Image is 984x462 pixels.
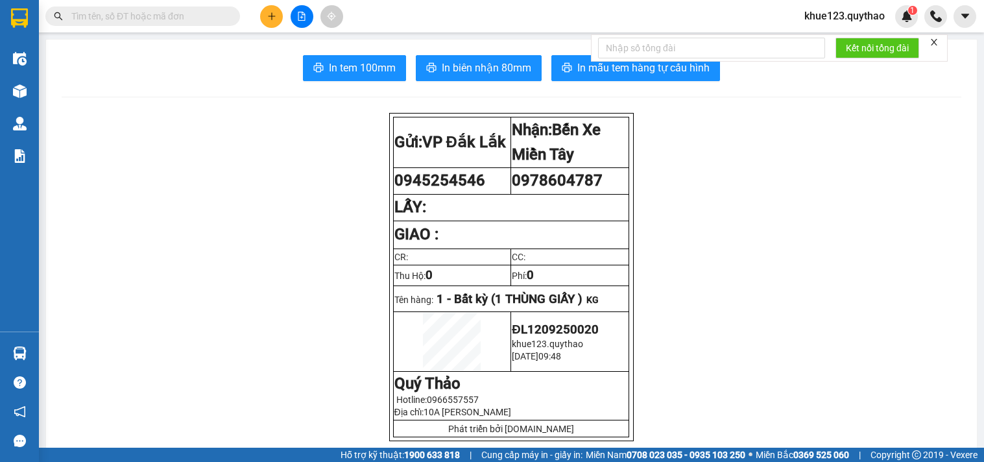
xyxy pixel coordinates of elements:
[13,149,27,163] img: solution-icon
[959,10,971,22] span: caret-down
[394,292,628,306] p: Tên hàng:
[756,448,849,462] span: Miền Bắc
[538,351,561,361] span: 09:48
[749,452,752,457] span: ⚪️
[13,84,27,98] img: warehouse-icon
[470,448,472,462] span: |
[954,5,976,28] button: caret-down
[512,171,603,189] span: 0978604787
[422,133,506,151] span: VP Đắk Lắk
[394,407,511,417] span: Địa chỉ:
[393,249,511,265] td: CR:
[930,38,939,47] span: close
[14,435,26,447] span: message
[341,448,460,462] span: Hỗ trợ kỹ thuật:
[437,292,582,306] span: 1 - Bất kỳ (1 THÙNG GIẤY )
[396,395,479,405] span: Hotline:
[394,225,438,243] strong: GIAO :
[11,8,28,28] img: logo-vxr
[512,339,583,349] span: khue123.quythao
[13,117,27,130] img: warehouse-icon
[13,346,27,360] img: warehouse-icon
[912,450,921,459] span: copyright
[394,198,426,216] strong: LẤY:
[512,121,601,164] span: Bến Xe Miền Tây
[394,133,506,151] strong: Gửi:
[511,249,629,265] td: CC:
[794,8,895,24] span: khue123.quythao
[426,62,437,75] span: printer
[394,171,485,189] span: 0945254546
[426,268,433,282] span: 0
[512,322,598,337] span: ĐL1209250020
[481,448,582,462] span: Cung cấp máy in - giấy in:
[527,268,534,282] span: 0
[329,60,396,76] span: In tem 100mm
[859,448,861,462] span: |
[512,351,538,361] span: [DATE]
[835,38,919,58] button: Kết nối tổng đài
[416,55,542,81] button: printerIn biên nhận 80mm
[586,448,745,462] span: Miền Nam
[303,55,406,81] button: printerIn tem 100mm
[586,295,599,305] span: KG
[297,12,306,21] span: file-add
[404,450,460,460] strong: 1900 633 818
[908,6,917,15] sup: 1
[71,9,224,23] input: Tìm tên, số ĐT hoặc mã đơn
[13,52,27,66] img: warehouse-icon
[562,62,572,75] span: printer
[291,5,313,28] button: file-add
[393,420,629,437] td: Phát triển bởi [DOMAIN_NAME]
[327,12,336,21] span: aim
[267,12,276,21] span: plus
[393,265,511,286] td: Thu Hộ:
[424,407,511,417] span: 10A [PERSON_NAME]
[511,265,629,286] td: Phí:
[551,55,720,81] button: printerIn mẫu tem hàng tự cấu hình
[394,374,461,393] strong: Quý Thảo
[512,121,601,164] strong: Nhận:
[930,10,942,22] img: phone-icon
[427,395,479,405] span: 0966557557
[260,5,283,28] button: plus
[598,38,825,58] input: Nhập số tổng đài
[901,10,913,22] img: icon-new-feature
[313,62,324,75] span: printer
[627,450,745,460] strong: 0708 023 035 - 0935 103 250
[793,450,849,460] strong: 0369 525 060
[320,5,343,28] button: aim
[14,406,26,418] span: notification
[577,60,710,76] span: In mẫu tem hàng tự cấu hình
[846,41,909,55] span: Kết nối tổng đài
[442,60,531,76] span: In biên nhận 80mm
[54,12,63,21] span: search
[14,376,26,389] span: question-circle
[910,6,915,15] span: 1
